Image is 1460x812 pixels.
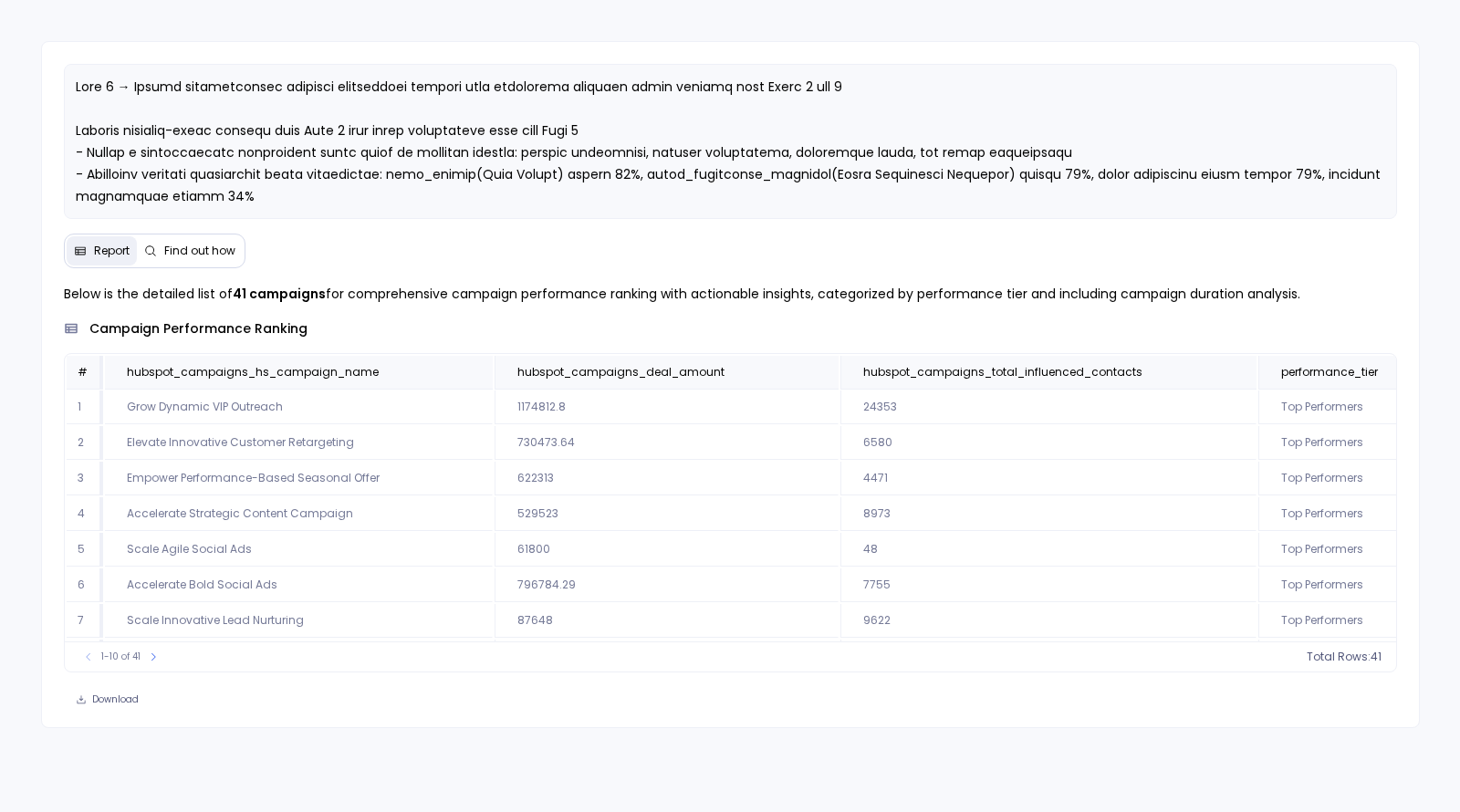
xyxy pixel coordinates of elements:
td: Grow Dynamic VIP Outreach [105,390,493,424]
span: Report [94,244,130,258]
td: 7755 [840,568,1257,602]
span: Total Rows: [1307,650,1371,664]
span: hubspot_campaigns_hs_campaign_name [127,365,379,380]
span: 1-10 of 41 [101,650,141,664]
td: Scale Innovative Lead Nurturing [105,604,493,638]
td: 4 [67,497,103,531]
td: 48 [840,533,1257,567]
td: 1174812.8 [495,390,839,424]
td: 24353 [840,390,1257,424]
span: Find out how [164,244,235,258]
td: 6580 [840,426,1257,460]
span: hubspot_campaigns_total_influenced_contacts [863,365,1142,380]
td: 61800 [495,533,839,567]
span: hubspot_campaigns_deal_amount [517,365,725,380]
td: 7 [67,604,103,638]
td: 5 [67,533,103,567]
button: Download [64,687,151,713]
td: Accelerate Bold Social Ads [105,568,493,602]
span: 41 [1371,650,1382,664]
td: 730473.64 [495,426,839,460]
td: Elevate Innovative Customer Retargeting [105,426,493,460]
td: 87648 [495,604,839,638]
td: 6 [67,568,103,602]
span: performance_tier [1281,365,1378,380]
td: Scale Agile Social Ads [105,533,493,567]
td: 8 [67,640,103,673]
td: 529523 [495,497,839,531]
span: # [78,364,88,380]
td: 1 [67,390,103,424]
span: Download [92,693,139,706]
p: Below is the detailed list of for comprehensive campaign performance ranking with actionable insi... [64,283,1397,305]
td: 3 [67,462,103,495]
td: Advance Hyper-Personalized Seasonal Offer [105,640,493,673]
td: 6188 [840,640,1257,673]
button: Find out how [137,236,243,265]
td: 622313 [495,462,839,495]
button: Report [67,236,137,265]
td: 4471 [840,462,1257,495]
span: Lore 6 → Ipsumd sitametconsec adipisci elitseddoei tempori utla etdolorema aliquaen admin veniamq... [76,78,1384,337]
td: 2 [67,426,103,460]
td: 9622 [840,604,1257,638]
td: Accelerate Strategic Content Campaign [105,497,493,531]
span: campaign performance ranking [89,319,308,338]
td: 796784.29 [495,568,839,602]
td: 303468 [495,640,839,673]
strong: 41 campaigns [233,285,326,303]
td: Empower Performance-Based Seasonal Offer [105,462,493,495]
td: 8973 [840,497,1257,531]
